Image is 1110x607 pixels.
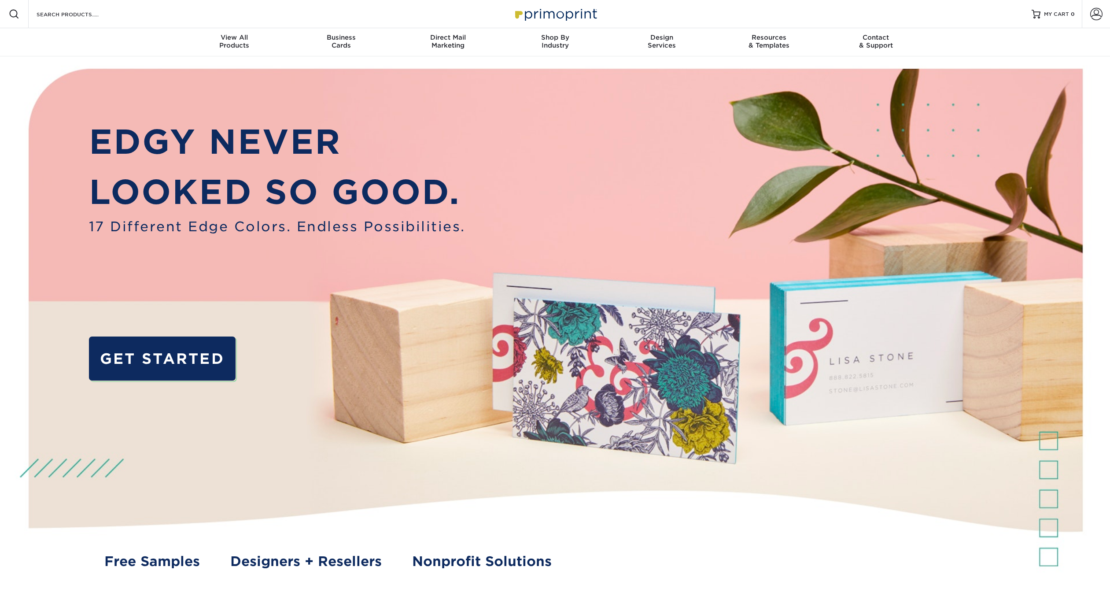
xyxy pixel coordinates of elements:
[288,28,395,56] a: BusinessCards
[395,33,502,41] span: Direct Mail
[288,33,395,49] div: Cards
[89,117,465,167] p: EDGY NEVER
[715,33,822,41] span: Resources
[1071,11,1075,17] span: 0
[715,33,822,49] div: & Templates
[395,28,502,56] a: Direct MailMarketing
[608,33,715,41] span: Design
[395,33,502,49] div: Marketing
[822,33,929,49] div: & Support
[230,551,382,571] a: Designers + Resellers
[511,4,599,23] img: Primoprint
[1044,11,1069,18] span: MY CART
[288,33,395,41] span: Business
[608,33,715,49] div: Services
[502,33,608,41] span: Shop By
[89,217,465,237] span: 17 Different Edge Colors. Endless Possibilities.
[104,551,200,571] a: Free Samples
[715,28,822,56] a: Resources& Templates
[36,9,122,19] input: SEARCH PRODUCTS.....
[822,28,929,56] a: Contact& Support
[502,33,608,49] div: Industry
[822,33,929,41] span: Contact
[608,28,715,56] a: DesignServices
[181,33,288,41] span: View All
[89,167,465,217] p: LOOKED SO GOOD.
[181,33,288,49] div: Products
[181,28,288,56] a: View AllProducts
[502,28,608,56] a: Shop ByIndustry
[89,337,236,381] a: GET STARTED
[412,551,552,571] a: Nonprofit Solutions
